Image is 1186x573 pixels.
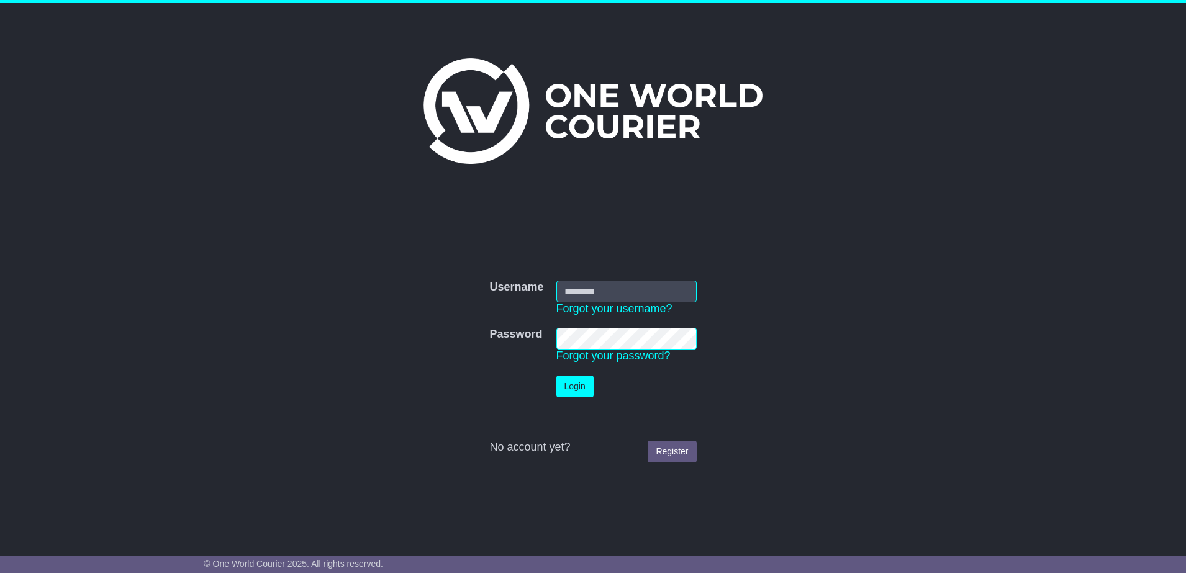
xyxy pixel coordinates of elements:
button: Login [556,376,594,397]
span: © One World Courier 2025. All rights reserved. [204,559,383,569]
img: One World [423,58,763,164]
a: Register [648,441,696,462]
label: Password [489,328,542,341]
label: Username [489,281,543,294]
a: Forgot your password? [556,350,671,362]
div: No account yet? [489,441,696,454]
a: Forgot your username? [556,302,672,315]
